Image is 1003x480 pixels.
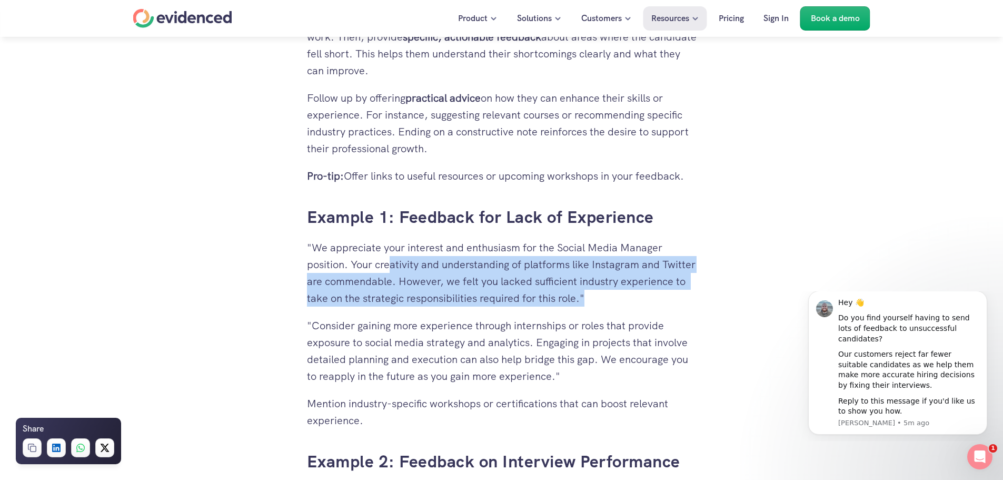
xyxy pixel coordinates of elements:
p: "Consider gaining more experience through internships or roles that provide exposure to social me... [307,317,697,385]
p: Solutions [517,12,552,25]
div: Message content [46,6,187,125]
img: Profile image for Lewis [24,9,41,26]
p: Product [458,12,488,25]
p: Sign In [763,12,789,25]
strong: Pro-tip: [307,169,344,183]
div: Do you find yourself having to send lots of feedback to unsuccessful candidates? [46,22,187,53]
span: 1 [989,444,997,453]
p: Offer links to useful resources or upcoming workshops in your feedback. [307,168,697,184]
div: Our customers reject far fewer suitable candidates as we help them make more accurate hiring deci... [46,58,187,99]
p: Book a demo [811,12,860,25]
a: Book a demo [800,6,870,31]
strong: practical advice [405,91,481,105]
div: Reply to this message if you'd like us to show you how. [46,105,187,125]
p: Follow up by offering on how they can enhance their skills or experience. For instance, suggestin... [307,90,697,157]
a: Sign In [756,6,797,31]
h3: Example 1: Feedback for Lack of Experience [307,205,697,229]
div: Hey 👋 [46,6,187,17]
a: Pricing [711,6,752,31]
p: Pricing [719,12,744,25]
iframe: Intercom live chat [967,444,992,469]
iframe: Intercom notifications message [792,291,1003,441]
p: "We appreciate your interest and enthusiasm for the Social Media Manager position. Your creativit... [307,239,697,307]
p: Customers [581,12,622,25]
a: Home [133,9,232,28]
p: Message from Lewis, sent 5m ago [46,127,187,136]
p: Resources [651,12,689,25]
h3: Example 2: Feedback on Interview Performance [307,450,697,474]
p: Mention industry-specific workshops or certifications that can boost relevant experience. [307,395,697,429]
h6: Share [23,422,44,436]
